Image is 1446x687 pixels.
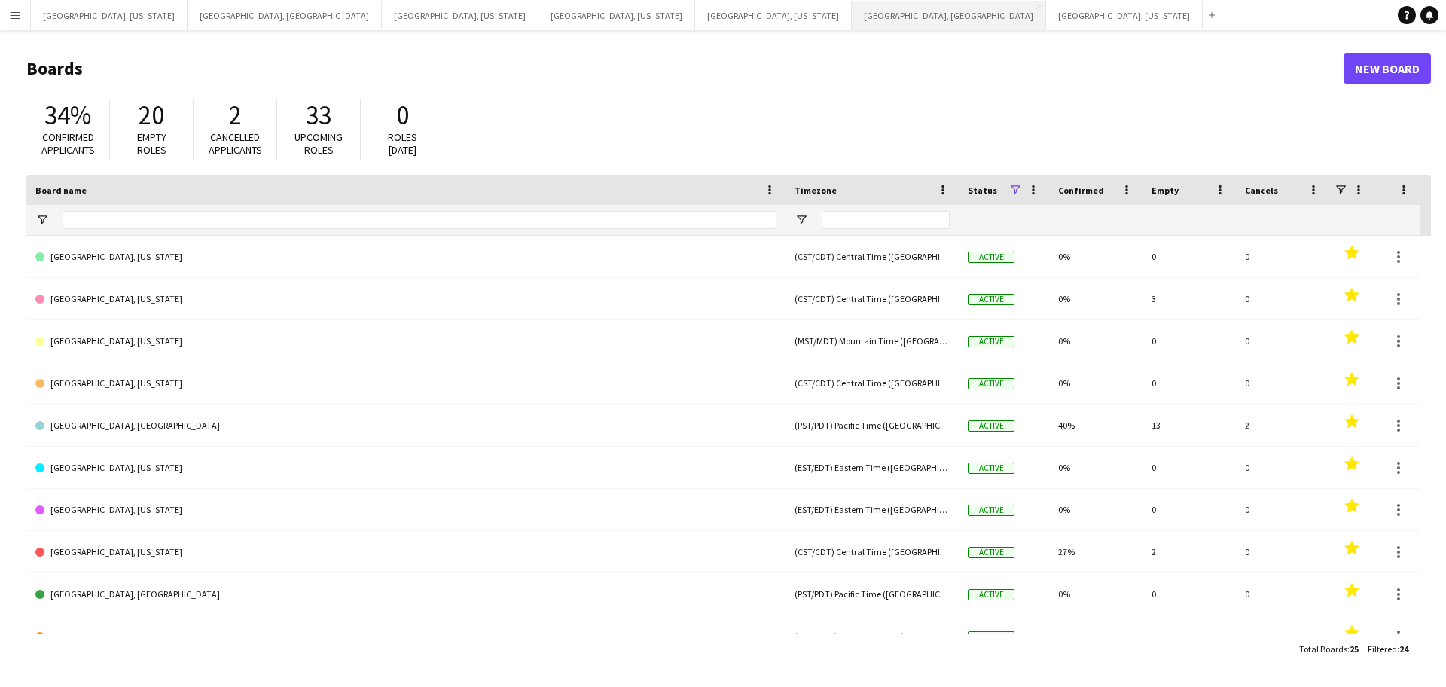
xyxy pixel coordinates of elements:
[1236,531,1329,572] div: 0
[538,1,695,30] button: [GEOGRAPHIC_DATA], [US_STATE]
[968,505,1014,516] span: Active
[786,573,959,615] div: (PST/PDT) Pacific Time ([GEOGRAPHIC_DATA] & [GEOGRAPHIC_DATA])
[35,615,776,658] a: [GEOGRAPHIC_DATA], [US_STATE]
[1236,236,1329,277] div: 0
[968,185,997,196] span: Status
[968,378,1014,389] span: Active
[35,320,776,362] a: [GEOGRAPHIC_DATA], [US_STATE]
[786,531,959,572] div: (CST/CDT) Central Time ([GEOGRAPHIC_DATA] & [GEOGRAPHIC_DATA])
[1049,362,1142,404] div: 0%
[35,447,776,489] a: [GEOGRAPHIC_DATA], [US_STATE]
[294,130,343,157] span: Upcoming roles
[968,252,1014,263] span: Active
[786,362,959,404] div: (CST/CDT) Central Time ([GEOGRAPHIC_DATA] & [GEOGRAPHIC_DATA])
[306,99,331,132] span: 33
[35,531,776,573] a: [GEOGRAPHIC_DATA], [US_STATE]
[35,405,776,447] a: [GEOGRAPHIC_DATA], [GEOGRAPHIC_DATA]
[1236,573,1329,615] div: 0
[1049,278,1142,319] div: 0%
[35,236,776,278] a: [GEOGRAPHIC_DATA], [US_STATE]
[786,489,959,530] div: (EST/EDT) Eastern Time ([GEOGRAPHIC_DATA] & [GEOGRAPHIC_DATA])
[35,362,776,405] a: [GEOGRAPHIC_DATA], [US_STATE]
[1142,320,1236,362] div: 0
[41,130,95,157] span: Confirmed applicants
[968,547,1014,558] span: Active
[1142,447,1236,488] div: 0
[795,213,808,227] button: Open Filter Menu
[1142,573,1236,615] div: 0
[786,278,959,319] div: (CST/CDT) Central Time ([GEOGRAPHIC_DATA] & [GEOGRAPHIC_DATA])
[1049,405,1142,446] div: 40%
[968,420,1014,432] span: Active
[1049,573,1142,615] div: 0%
[968,294,1014,305] span: Active
[786,615,959,657] div: (MST/MDT) Mountain Time ([GEOGRAPHIC_DATA] & [GEOGRAPHIC_DATA])
[1399,643,1408,655] span: 24
[1142,531,1236,572] div: 2
[1046,1,1203,30] button: [GEOGRAPHIC_DATA], [US_STATE]
[31,1,188,30] button: [GEOGRAPHIC_DATA], [US_STATE]
[1049,531,1142,572] div: 27%
[852,1,1046,30] button: [GEOGRAPHIC_DATA], [GEOGRAPHIC_DATA]
[137,130,166,157] span: Empty roles
[1299,643,1347,655] span: Total Boards
[968,463,1014,474] span: Active
[1058,185,1104,196] span: Confirmed
[35,185,87,196] span: Board name
[822,211,950,229] input: Timezone Filter Input
[1368,643,1397,655] span: Filtered
[968,336,1014,347] span: Active
[786,320,959,362] div: (MST/MDT) Mountain Time ([GEOGRAPHIC_DATA] & [GEOGRAPHIC_DATA])
[1236,320,1329,362] div: 0
[786,447,959,488] div: (EST/EDT) Eastern Time ([GEOGRAPHIC_DATA] & [GEOGRAPHIC_DATA])
[1142,236,1236,277] div: 0
[786,405,959,446] div: (PST/PDT) Pacific Time ([GEOGRAPHIC_DATA] & [GEOGRAPHIC_DATA])
[1344,53,1431,84] a: New Board
[1142,405,1236,446] div: 13
[388,130,417,157] span: Roles [DATE]
[63,211,776,229] input: Board name Filter Input
[139,99,164,132] span: 20
[1236,362,1329,404] div: 0
[396,99,409,132] span: 0
[968,631,1014,643] span: Active
[1299,634,1359,664] div: :
[229,99,242,132] span: 2
[695,1,852,30] button: [GEOGRAPHIC_DATA], [US_STATE]
[968,589,1014,600] span: Active
[795,185,837,196] span: Timezone
[382,1,538,30] button: [GEOGRAPHIC_DATA], [US_STATE]
[1350,643,1359,655] span: 25
[1049,489,1142,530] div: 0%
[1142,489,1236,530] div: 0
[1049,615,1142,657] div: 0%
[35,213,49,227] button: Open Filter Menu
[35,278,776,320] a: [GEOGRAPHIC_DATA], [US_STATE]
[35,489,776,531] a: [GEOGRAPHIC_DATA], [US_STATE]
[1142,278,1236,319] div: 3
[786,236,959,277] div: (CST/CDT) Central Time ([GEOGRAPHIC_DATA] & [GEOGRAPHIC_DATA])
[1368,634,1408,664] div: :
[1236,447,1329,488] div: 0
[1236,278,1329,319] div: 0
[188,1,382,30] button: [GEOGRAPHIC_DATA], [GEOGRAPHIC_DATA]
[1236,405,1329,446] div: 2
[35,573,776,615] a: [GEOGRAPHIC_DATA], [GEOGRAPHIC_DATA]
[44,99,91,132] span: 34%
[1049,447,1142,488] div: 0%
[1142,362,1236,404] div: 0
[1049,320,1142,362] div: 0%
[1236,489,1329,530] div: 0
[1049,236,1142,277] div: 0%
[1236,615,1329,657] div: 0
[1245,185,1278,196] span: Cancels
[26,57,1344,80] h1: Boards
[209,130,262,157] span: Cancelled applicants
[1142,615,1236,657] div: 1
[1152,185,1179,196] span: Empty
